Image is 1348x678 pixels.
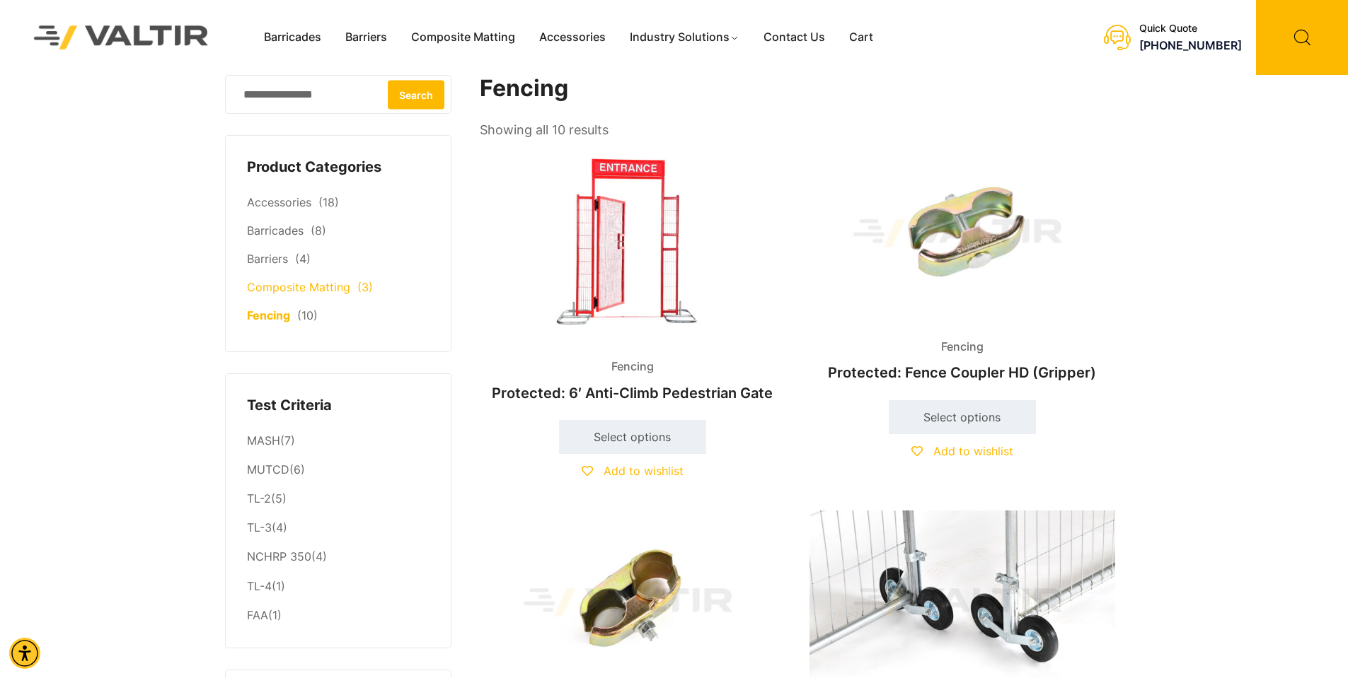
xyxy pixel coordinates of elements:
[618,27,751,48] a: Industry Solutions
[582,464,684,478] a: Add to wishlist
[247,572,430,601] li: (1)
[247,456,430,485] li: (6)
[16,7,227,67] img: Valtir Rentals
[247,426,430,455] li: (7)
[318,195,339,209] span: (18)
[247,608,268,622] a: FAA
[333,27,399,48] a: Barriers
[247,514,430,543] li: (4)
[1139,38,1242,52] a: call (888) 496-3625
[247,195,311,209] a: Accessories
[247,543,430,572] li: (4)
[933,444,1013,458] span: Add to wishlist
[751,27,837,48] a: Contact Us
[1139,23,1242,35] div: Quick Quote
[247,485,430,514] li: (5)
[252,27,333,48] a: Barricades
[295,252,311,266] span: (4)
[810,141,1115,388] a: FencingProtected: Fence Coupler HD (Gripper)
[480,118,609,142] p: Showing all 10 results
[225,75,451,114] input: Search for:
[247,157,430,178] h4: Product Categories
[388,80,444,109] button: Search
[247,308,290,322] a: Fencing
[480,75,1117,103] h1: Fencing
[837,27,885,48] a: Cart
[931,337,994,358] span: Fencing
[247,549,311,563] a: NCHRP 350
[601,356,664,378] span: Fencing
[9,638,40,669] div: Accessibility Menu
[247,491,271,505] a: TL-2
[247,252,288,266] a: Barriers
[247,395,430,416] h4: Test Criteria
[357,280,373,294] span: (3)
[247,433,280,448] a: MASH
[559,420,706,454] a: Select options for “6' Anti-Climb Pedestrian Gate”
[247,520,272,534] a: TL-3
[399,27,527,48] a: Composite Matting
[911,444,1013,458] a: Add to wishlist
[247,280,350,294] a: Composite Matting
[480,141,785,409] a: FencingProtected: 6′ Anti-Climb Pedestrian Gate
[480,378,785,409] h2: Protected: 6′ Anti-Climb Pedestrian Gate
[810,357,1115,388] h2: Protected: Fence Coupler HD (Gripper)
[297,308,318,322] span: (10)
[247,579,272,593] a: TL-4
[604,464,684,478] span: Add to wishlist
[247,223,304,238] a: Barricades
[247,462,289,477] a: MUTCD
[889,400,1036,434] a: Select options for “Fence Coupler HD (Gripper)”
[527,27,618,48] a: Accessories
[247,601,430,626] li: (1)
[311,223,326,238] span: (8)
